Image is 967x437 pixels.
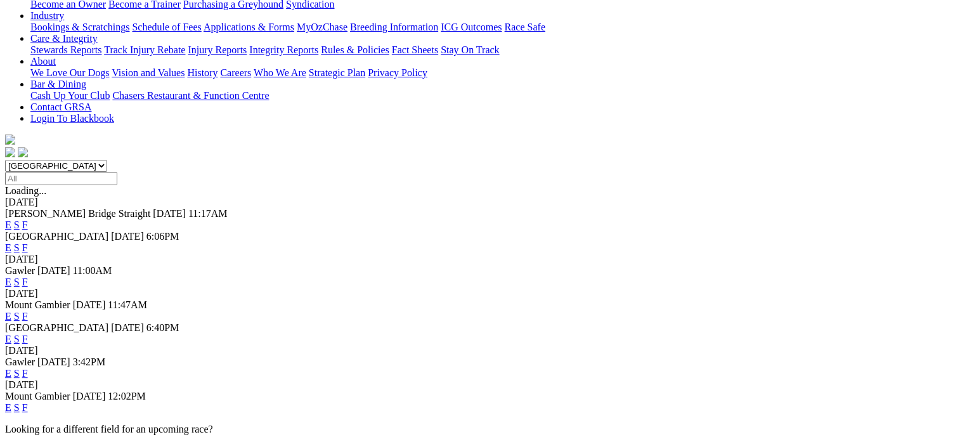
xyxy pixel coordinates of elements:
a: History [187,67,217,78]
a: Vision and Values [112,67,185,78]
span: [DATE] [73,391,106,401]
a: ICG Outcomes [441,22,502,32]
a: E [5,242,11,253]
a: E [5,219,11,230]
a: Bar & Dining [30,79,86,89]
a: F [22,242,28,253]
a: Stay On Track [441,44,499,55]
span: [GEOGRAPHIC_DATA] [5,231,108,242]
div: [DATE] [5,345,962,356]
a: Strategic Plan [309,67,365,78]
span: [DATE] [73,299,106,310]
a: S [14,334,20,344]
a: Contact GRSA [30,101,91,112]
span: Mount Gambier [5,299,70,310]
div: [DATE] [5,254,962,265]
a: S [14,311,20,322]
a: S [14,219,20,230]
img: logo-grsa-white.png [5,134,15,145]
span: 12:02PM [108,391,146,401]
a: Breeding Information [350,22,438,32]
img: twitter.svg [18,147,28,157]
a: Applications & Forms [204,22,294,32]
span: Gawler [5,356,35,367]
a: Injury Reports [188,44,247,55]
span: [GEOGRAPHIC_DATA] [5,322,108,333]
a: S [14,402,20,413]
div: Bar & Dining [30,90,962,101]
a: MyOzChase [297,22,347,32]
p: Looking for a different field for an upcoming race? [5,424,962,435]
a: F [22,368,28,379]
img: facebook.svg [5,147,15,157]
div: Industry [30,22,962,33]
a: Fact Sheets [392,44,438,55]
span: Gawler [5,265,35,276]
a: Rules & Policies [321,44,389,55]
a: Bookings & Scratchings [30,22,129,32]
a: Login To Blackbook [30,113,114,124]
a: S [14,277,20,287]
a: Cash Up Your Club [30,90,110,101]
div: [DATE] [5,288,962,299]
span: 6:06PM [146,231,179,242]
a: F [22,334,28,344]
div: [DATE] [5,379,962,391]
span: Mount Gambier [5,391,70,401]
a: Who We Are [254,67,306,78]
span: [PERSON_NAME] Bridge Straight [5,208,150,219]
span: [DATE] [111,231,144,242]
a: Integrity Reports [249,44,318,55]
span: [DATE] [153,208,186,219]
span: 6:40PM [146,322,179,333]
a: E [5,402,11,413]
div: About [30,67,962,79]
div: [DATE] [5,197,962,208]
a: Industry [30,10,64,21]
a: F [22,219,28,230]
a: E [5,334,11,344]
a: About [30,56,56,67]
a: Privacy Policy [368,67,427,78]
span: 11:17AM [188,208,228,219]
a: Stewards Reports [30,44,101,55]
a: We Love Our Dogs [30,67,109,78]
a: Care & Integrity [30,33,98,44]
span: 3:42PM [73,356,106,367]
a: E [5,311,11,322]
span: 11:47AM [108,299,147,310]
a: F [22,277,28,287]
span: [DATE] [37,356,70,367]
span: [DATE] [111,322,144,333]
a: Chasers Restaurant & Function Centre [112,90,269,101]
div: Care & Integrity [30,44,962,56]
span: [DATE] [37,265,70,276]
a: Schedule of Fees [132,22,201,32]
span: Loading... [5,185,46,196]
a: S [14,242,20,253]
span: 11:00AM [73,265,112,276]
a: F [22,311,28,322]
a: Careers [220,67,251,78]
a: F [22,402,28,413]
a: Race Safe [504,22,545,32]
a: Track Injury Rebate [104,44,185,55]
a: E [5,368,11,379]
a: S [14,368,20,379]
input: Select date [5,172,117,185]
a: E [5,277,11,287]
